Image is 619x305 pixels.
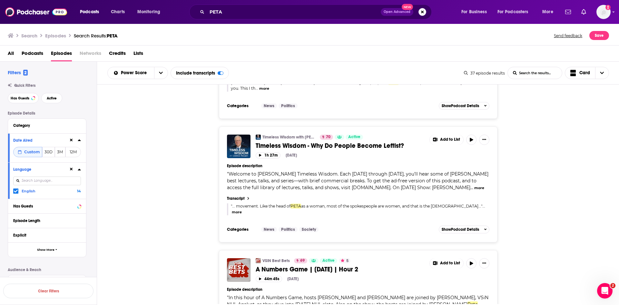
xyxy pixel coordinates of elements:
[279,103,298,108] a: Politics
[77,189,81,193] span: 14
[457,7,495,17] button: open menu
[80,48,101,61] span: Networks
[256,142,425,150] a: Timeless Wisdom - Why Do People Become Leftist?
[442,104,479,108] span: Show Podcast Details
[479,258,489,269] button: Show More Button
[23,70,28,76] span: 2
[596,5,611,19] button: Show profile menu
[440,261,460,266] span: Add to List
[579,6,589,17] a: Show notifications dropdown
[320,135,333,140] a: 70
[464,71,505,76] div: 37 episode results
[430,135,463,145] button: Show More Button
[111,7,125,16] span: Charts
[348,134,360,140] span: Active
[8,111,86,116] p: Episode Details
[13,219,77,223] div: Episode Length
[402,4,413,10] span: New
[13,204,75,208] div: Has Guests
[13,121,81,129] button: Category
[497,7,528,16] span: For Podcasters
[231,204,482,208] a: "... movement. Like the head ofPETAas a woman, most of the spokespeople are women, and that is th...
[290,204,301,208] span: PETA
[605,5,611,10] svg: Add a profile image
[388,80,399,85] span: PETA
[13,167,64,172] div: Language
[596,5,611,19] span: Logged in as WesBurdett
[137,7,160,16] span: Monitoring
[109,48,126,61] a: Credits
[256,152,280,158] button: 1h 27m
[256,265,425,273] a: A Numbers Game | [DATE] | Hour 2
[107,7,129,17] a: Charts
[326,134,330,140] span: 70
[232,204,290,208] span: ... movement. Like the head of
[8,242,86,257] button: Show More
[107,33,118,39] span: PETA
[14,83,35,88] span: Quick Filters
[256,265,358,273] span: A Numbers Game | [DATE] | Hour 2
[479,135,489,145] button: Show More Button
[13,233,77,238] div: Explicit
[232,209,242,215] button: more
[482,204,485,208] span: ...
[279,227,298,232] a: Politics
[261,227,277,232] a: News
[346,135,363,140] a: Active
[442,227,479,232] span: Show Podcast Details
[5,6,67,18] img: Podchaser - Follow, Share and Rate Podcasts
[474,185,484,191] button: more
[565,67,609,79] button: Choose View
[256,258,261,263] img: VSiN Best Bets
[256,276,282,282] button: 44m 45s
[13,136,69,144] button: Date Aired
[470,185,473,190] span: ...
[231,204,482,208] span: " "
[11,97,29,100] span: Has Guests
[439,226,490,233] button: ShowPodcast Details
[256,142,404,150] span: Timeless Wisdom - Why Do People Become Leftist?
[8,93,39,103] button: Has Guests
[259,86,269,91] button: more
[439,102,490,110] button: ShowPodcast Details
[493,7,538,17] button: open menu
[107,67,168,79] h2: Choose List sort
[37,248,54,252] span: Show More
[227,103,256,108] h3: Categories
[80,7,99,16] span: Podcasts
[13,165,69,173] button: Language
[133,7,169,17] button: open menu
[22,48,43,61] span: Podcasts
[108,71,154,75] button: open menu
[133,48,143,61] a: Lists
[300,258,305,264] span: 69
[13,177,81,185] input: Search Language...
[171,67,229,79] div: Include transcripts
[13,216,81,224] button: Episode Length
[430,258,463,269] button: Show More Button
[579,71,590,75] span: Card
[74,33,118,39] a: Search Results:PETA
[227,258,251,282] img: A Numbers Game | October 9, 2025 | Hour 2
[13,231,81,239] button: Explicit
[24,149,40,154] span: Custom
[597,283,613,299] iframe: Intercom live chat
[227,171,488,190] span: Welcome to [PERSON_NAME] Timeless Wisdom. Each [DATE] through [DATE], you’ll hear some of [PERSON...
[227,135,251,158] a: Timeless Wisdom - Why Do People Become Leftist?
[256,135,261,140] img: Timeless Wisdom with Dennis Prager
[262,258,290,263] a: VSiN Best Bets
[8,69,28,76] h2: Filters
[255,86,258,91] span: ...
[154,67,168,79] button: open menu
[320,258,337,263] a: Active
[286,153,297,158] div: [DATE]
[195,5,438,19] div: Search podcasts, credits, & more...
[207,7,381,17] input: Search podcasts, credits, & more...
[262,135,316,140] a: Timeless Wisdom with [PERSON_NAME]
[322,258,335,264] span: Active
[287,277,299,281] div: [DATE]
